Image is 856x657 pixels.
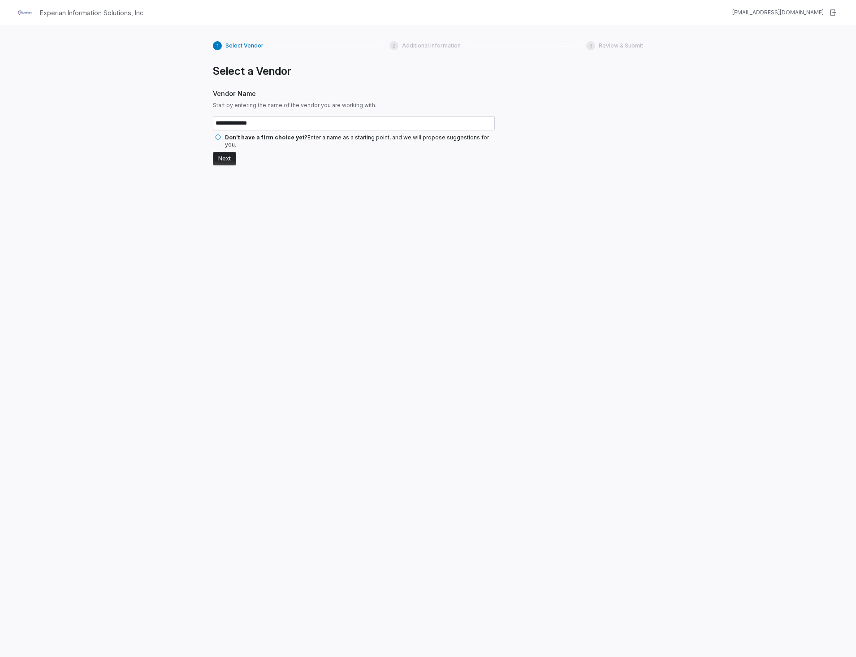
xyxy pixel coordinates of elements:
div: 3 [586,41,595,50]
span: Start by entering the name of the vendor you are working with. [213,102,495,109]
span: Don't have a firm choice yet? [225,134,307,141]
span: Enter a name as a starting point, and we will propose suggestions for you. [225,134,489,148]
span: Vendor Name [213,89,495,98]
h1: Experian Information Solutions, Inc [40,8,143,17]
h1: Select a Vendor [213,65,495,78]
span: Review & Submit [599,42,643,49]
span: Select Vendor [225,42,264,49]
button: Next [213,152,236,165]
img: Clerk Logo [18,5,32,20]
div: [EMAIL_ADDRESS][DOMAIN_NAME] [732,9,824,16]
span: Additional Information [402,42,461,49]
div: 2 [389,41,398,50]
div: 1 [213,41,222,50]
